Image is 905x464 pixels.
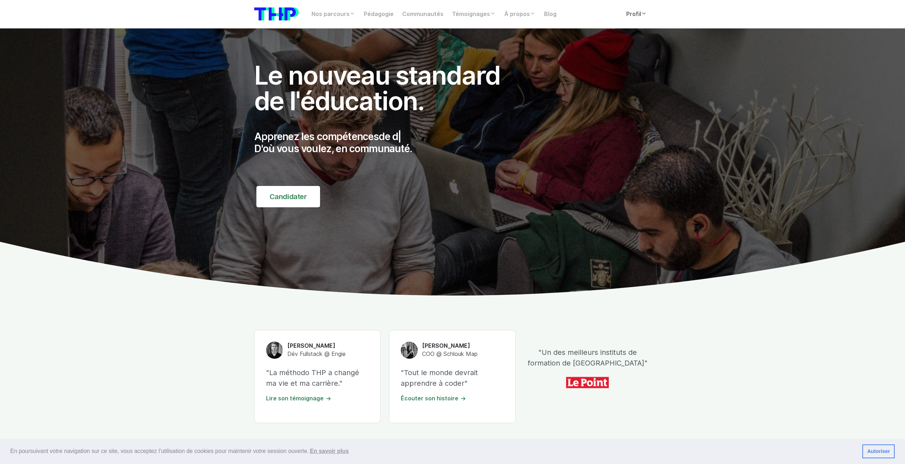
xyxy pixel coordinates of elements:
h6: [PERSON_NAME] [422,342,478,350]
a: Blog [540,7,561,21]
a: À propos [500,7,540,21]
span: Dév Fullstack @ Engie [287,351,346,357]
a: Témoignages [448,7,500,21]
img: Melisande [401,342,418,359]
p: "Un des meilleurs instituts de formation de [GEOGRAPHIC_DATA]" [524,347,651,368]
a: Écouter son histoire [401,395,466,402]
a: Lire son témoignage [266,395,331,402]
img: icon [566,374,609,391]
a: dismiss cookie message [862,444,895,459]
p: "La méthodo THP a changé ma vie et ma carrière." [266,367,369,389]
p: Apprenez les compétences D'où vous voulez, en communauté. [254,131,516,155]
img: Titouan [266,342,283,359]
a: Communautés [398,7,448,21]
a: Pédagogie [360,7,398,21]
a: Nos parcours [307,7,360,21]
a: Candidater [256,186,320,207]
span: COO @ Schlouk Map [422,351,478,357]
h6: [PERSON_NAME] [287,342,346,350]
a: Profil [622,7,651,21]
p: "Tout le monde devrait apprendre à coder" [401,367,504,389]
span: | [398,130,401,143]
h1: Le nouveau standard de l'éducation. [254,63,516,114]
span: En poursuivant votre navigation sur ce site, vous acceptez l’utilisation de cookies pour mainteni... [10,446,857,457]
a: learn more about cookies [309,446,350,457]
span: de d [379,130,398,143]
img: logo [254,7,299,21]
